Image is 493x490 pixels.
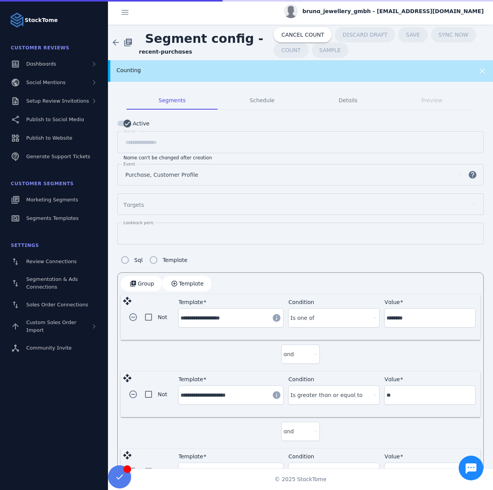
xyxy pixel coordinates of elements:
[284,427,294,436] span: and
[123,153,212,161] mat-hint: Name can't be changed after creation
[117,252,187,268] mat-radio-group: Segment config type
[5,272,103,295] a: Segmentation & Ads Connections
[123,202,144,208] mat-label: Targets
[289,376,314,382] mat-label: Condition
[26,98,89,104] span: Setup Review Invitations
[9,12,25,28] img: Logo image
[139,25,270,52] span: Segment config -
[5,148,103,165] a: Generate Support Tickets
[5,111,103,128] a: Publish to Social Media
[463,170,482,179] mat-icon: help
[284,4,298,18] img: profile.jpg
[26,276,78,290] span: Segmentation & Ads Connections
[26,79,66,85] span: Social Mentions
[117,164,484,193] mat-form-field: Segment events
[181,390,267,400] input: Template
[125,170,198,179] span: Purchase, Customer Profile
[131,119,149,128] label: Active
[156,467,167,476] label: Not
[26,259,77,264] span: Review Connections
[284,4,484,18] button: bruna_jewellery_gmbh - [EMAIL_ADDRESS][DOMAIN_NAME]
[179,453,203,460] mat-label: Template
[5,210,103,227] a: Segments Templates
[385,376,400,382] mat-label: Value
[156,313,167,322] label: Not
[272,390,281,400] mat-icon: info
[302,7,484,15] span: bruna_jewellery_gmbh - [EMAIL_ADDRESS][DOMAIN_NAME]
[11,181,74,186] span: Customer Segments
[5,130,103,147] a: Publish to Website
[11,243,39,248] span: Settings
[26,302,88,308] span: Sales Order Connections
[138,281,154,286] span: Group
[123,162,137,166] mat-label: Events
[5,340,103,357] a: Community Invite
[161,255,187,265] label: Template
[26,215,79,221] span: Segments Templates
[156,390,167,399] label: Not
[290,313,314,323] span: Is one of
[26,197,78,203] span: Marketing Segments
[117,131,484,161] mat-form-field: Segment name
[290,390,363,400] span: Is greater than or equal to
[26,61,56,67] span: Dashboards
[275,475,327,483] span: © 2025 StackTome
[289,299,314,305] mat-label: Condition
[25,16,58,24] strong: StackTome
[290,468,353,477] span: Is less than or equal to
[385,299,400,305] mat-label: Value
[26,319,76,333] span: Custom Sales Order Import
[179,376,203,382] mat-label: Template
[117,193,484,223] mat-form-field: Segment targets
[123,38,133,47] mat-icon: library_books
[26,135,72,141] span: Publish to Website
[272,313,281,323] mat-icon: info
[159,98,186,103] span: Segments
[11,45,69,51] span: Customer Reviews
[385,453,400,460] mat-label: Value
[250,98,274,103] span: Schedule
[26,117,84,122] span: Publish to Social Media
[281,32,324,37] span: CANCEL COUNT
[5,191,103,208] a: Marketing Segments
[5,253,103,270] a: Review Connections
[339,98,358,103] span: Details
[116,66,450,74] div: Counting
[179,299,203,305] mat-label: Template
[284,350,294,359] span: and
[181,468,267,477] input: Template
[123,129,135,133] mat-label: Name
[139,49,192,55] strong: recent-purchases
[181,313,267,323] input: Template
[272,468,281,477] mat-icon: info
[26,154,90,159] span: Generate Support Tickets
[162,276,211,291] button: Template
[5,296,103,313] a: Sales Order Connections
[121,276,162,291] button: Group
[26,345,72,351] span: Community Invite
[123,220,157,225] mat-label: Lookback period
[289,453,314,460] mat-label: Condition
[274,27,332,42] button: CANCEL COUNT
[179,281,204,286] span: Template
[133,255,143,265] label: Sql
